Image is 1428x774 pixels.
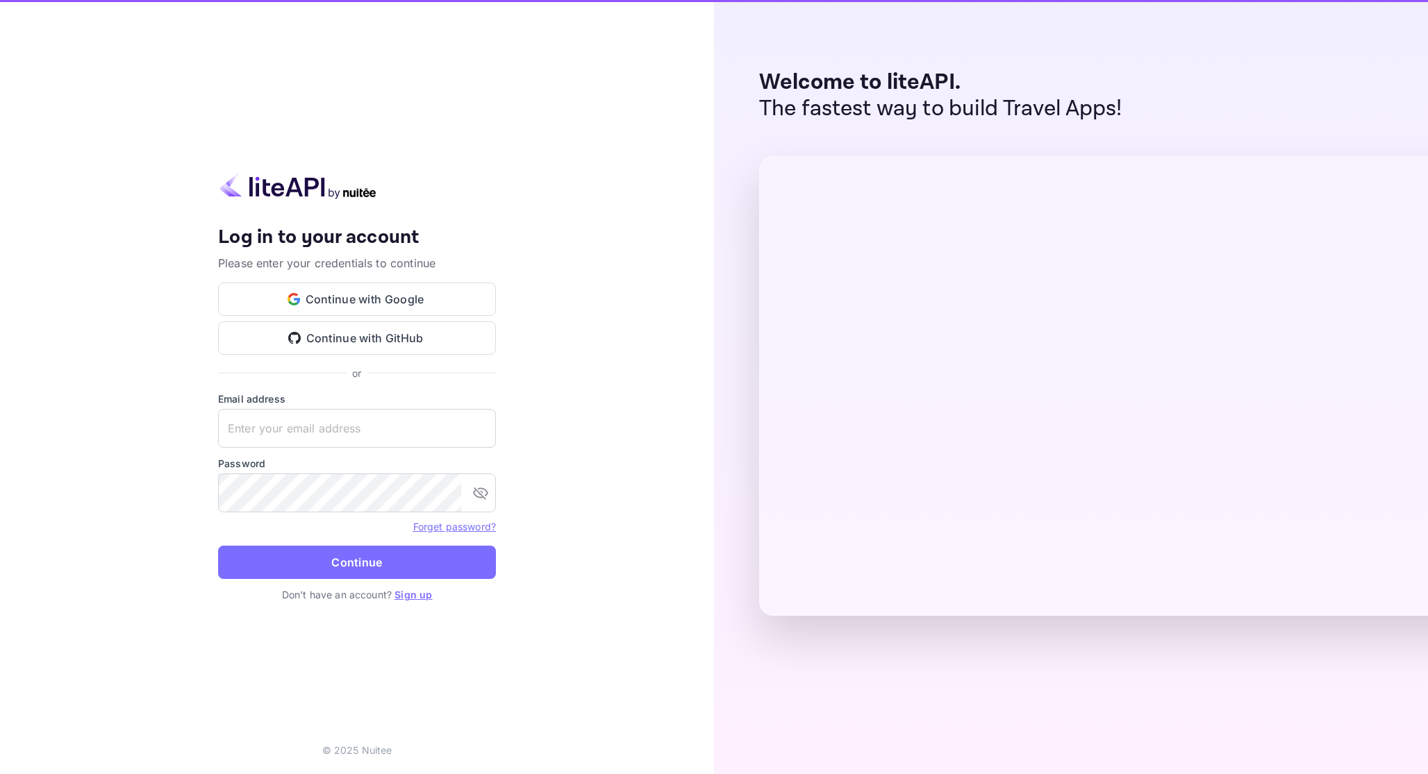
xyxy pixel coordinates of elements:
[218,172,378,199] img: liteapi
[218,456,496,471] label: Password
[218,587,496,602] p: Don't have an account?
[322,743,392,757] p: © 2025 Nuitee
[413,521,496,532] a: Forget password?
[218,321,496,355] button: Continue with GitHub
[352,366,361,380] p: or
[395,589,432,600] a: Sign up
[218,409,496,448] input: Enter your email address
[759,96,1122,122] p: The fastest way to build Travel Apps!
[759,69,1122,96] p: Welcome to liteAPI.
[467,479,495,507] button: toggle password visibility
[218,546,496,579] button: Continue
[218,255,496,271] p: Please enter your credentials to continue
[218,283,496,316] button: Continue with Google
[218,226,496,250] h4: Log in to your account
[218,392,496,406] label: Email address
[413,519,496,533] a: Forget password?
